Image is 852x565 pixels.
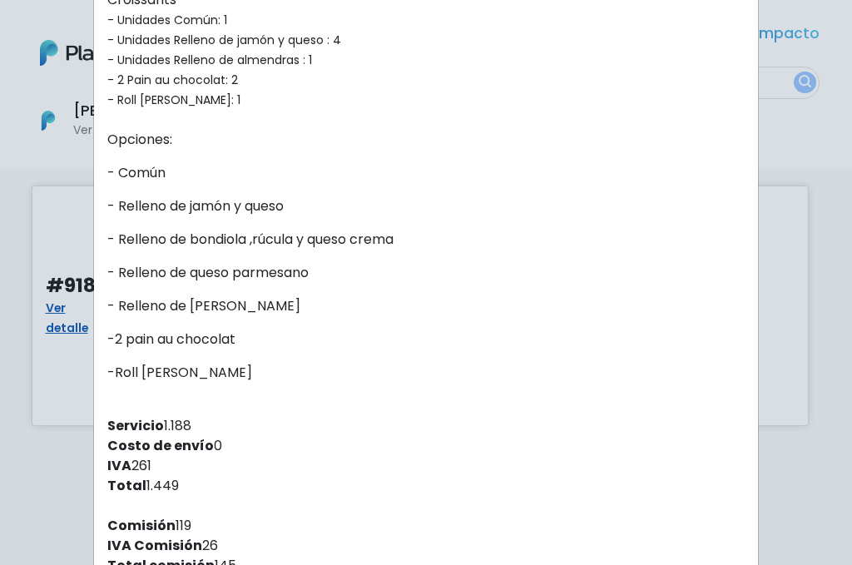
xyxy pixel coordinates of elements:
p: - Relleno de [PERSON_NAME] [107,296,745,316]
p: - Relleno de bondiola ,rúcula y queso crema [107,230,745,250]
strong: Total [107,476,146,495]
strong: IVA [107,456,131,475]
p: - Común [107,163,745,183]
strong: IVA Comisión [107,536,202,555]
small: - Unidades Relleno de jamón y queso : 4 [107,32,341,48]
p: -Roll [PERSON_NAME] [107,363,745,383]
small: - Roll [PERSON_NAME]: 1 [107,92,240,108]
small: - 2 Pain au chocolat: 2 [107,72,238,88]
small: - Unidades Común: 1 [107,12,227,28]
p: - Relleno de jamón y queso [107,196,745,216]
strong: Servicio [107,416,164,435]
strong: Comisión [107,516,176,535]
p: Opciones: [107,130,745,150]
div: ¿Necesitás ayuda? [86,16,240,48]
p: - Relleno de queso parmesano [107,263,745,283]
p: -2 pain au chocolat [107,330,745,349]
strong: Costo de envío [107,436,214,455]
small: - Unidades Relleno de almendras : 1 [107,52,312,68]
